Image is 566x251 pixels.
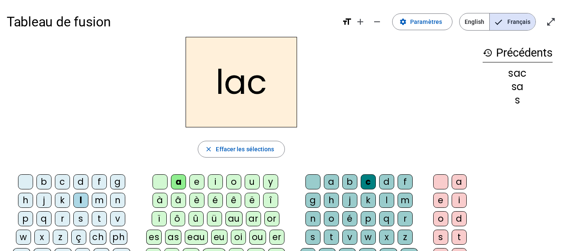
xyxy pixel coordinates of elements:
[207,211,222,226] div: ü
[342,17,352,27] mat-icon: format_size
[324,193,339,208] div: h
[264,211,279,226] div: or
[71,230,86,245] div: ç
[231,230,246,245] div: oi
[189,174,204,189] div: e
[92,193,107,208] div: m
[372,17,382,27] mat-icon: remove
[379,230,394,245] div: x
[110,193,125,208] div: n
[355,17,365,27] mat-icon: add
[92,211,107,226] div: t
[433,230,448,245] div: s
[342,193,357,208] div: j
[152,211,167,226] div: ï
[55,193,70,208] div: k
[361,174,376,189] div: c
[189,211,204,226] div: û
[324,211,339,226] div: o
[324,174,339,189] div: a
[211,230,227,245] div: eu
[305,211,320,226] div: n
[452,230,467,245] div: t
[186,37,297,127] h2: lac
[245,193,260,208] div: ë
[361,193,376,208] div: k
[392,13,452,30] button: Paramètres
[483,44,553,62] h3: Précédents
[205,145,212,153] mat-icon: close
[53,230,68,245] div: z
[324,230,339,245] div: t
[379,211,394,226] div: q
[398,211,413,226] div: r
[110,230,127,245] div: ph
[110,174,125,189] div: g
[216,144,274,154] span: Effacer les sélections
[246,211,261,226] div: ar
[263,193,278,208] div: î
[146,230,162,245] div: es
[55,211,70,226] div: r
[36,193,52,208] div: j
[398,174,413,189] div: f
[399,18,407,26] mat-icon: settings
[361,211,376,226] div: p
[490,13,535,30] span: Français
[369,13,385,30] button: Diminuer la taille de la police
[245,174,260,189] div: u
[73,193,88,208] div: l
[189,193,204,208] div: è
[185,230,208,245] div: eau
[7,8,335,35] h1: Tableau de fusion
[18,211,33,226] div: p
[110,211,125,226] div: v
[208,174,223,189] div: i
[342,174,357,189] div: b
[198,141,284,158] button: Effacer les sélections
[379,193,394,208] div: l
[410,17,442,27] span: Paramètres
[165,230,181,245] div: as
[226,193,241,208] div: ê
[73,211,88,226] div: s
[452,174,467,189] div: a
[34,230,49,245] div: x
[460,13,489,30] span: English
[433,211,448,226] div: o
[342,230,357,245] div: v
[73,174,88,189] div: d
[92,174,107,189] div: f
[249,230,266,245] div: ou
[543,13,559,30] button: Entrer en plein écran
[16,230,31,245] div: w
[352,13,369,30] button: Augmenter la taille de la police
[263,174,278,189] div: y
[226,174,241,189] div: o
[305,193,320,208] div: g
[18,193,33,208] div: h
[483,95,553,105] div: s
[305,230,320,245] div: s
[225,211,243,226] div: au
[170,211,185,226] div: ô
[171,174,186,189] div: a
[36,174,52,189] div: b
[459,13,536,31] mat-button-toggle-group: Language selection
[483,82,553,92] div: sa
[379,174,394,189] div: d
[483,48,493,58] mat-icon: history
[36,211,52,226] div: q
[55,174,70,189] div: c
[452,211,467,226] div: d
[398,230,413,245] div: z
[483,68,553,78] div: sac
[269,230,284,245] div: er
[90,230,106,245] div: ch
[171,193,186,208] div: â
[452,193,467,208] div: i
[433,193,448,208] div: e
[546,17,556,27] mat-icon: open_in_full
[208,193,223,208] div: é
[152,193,168,208] div: à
